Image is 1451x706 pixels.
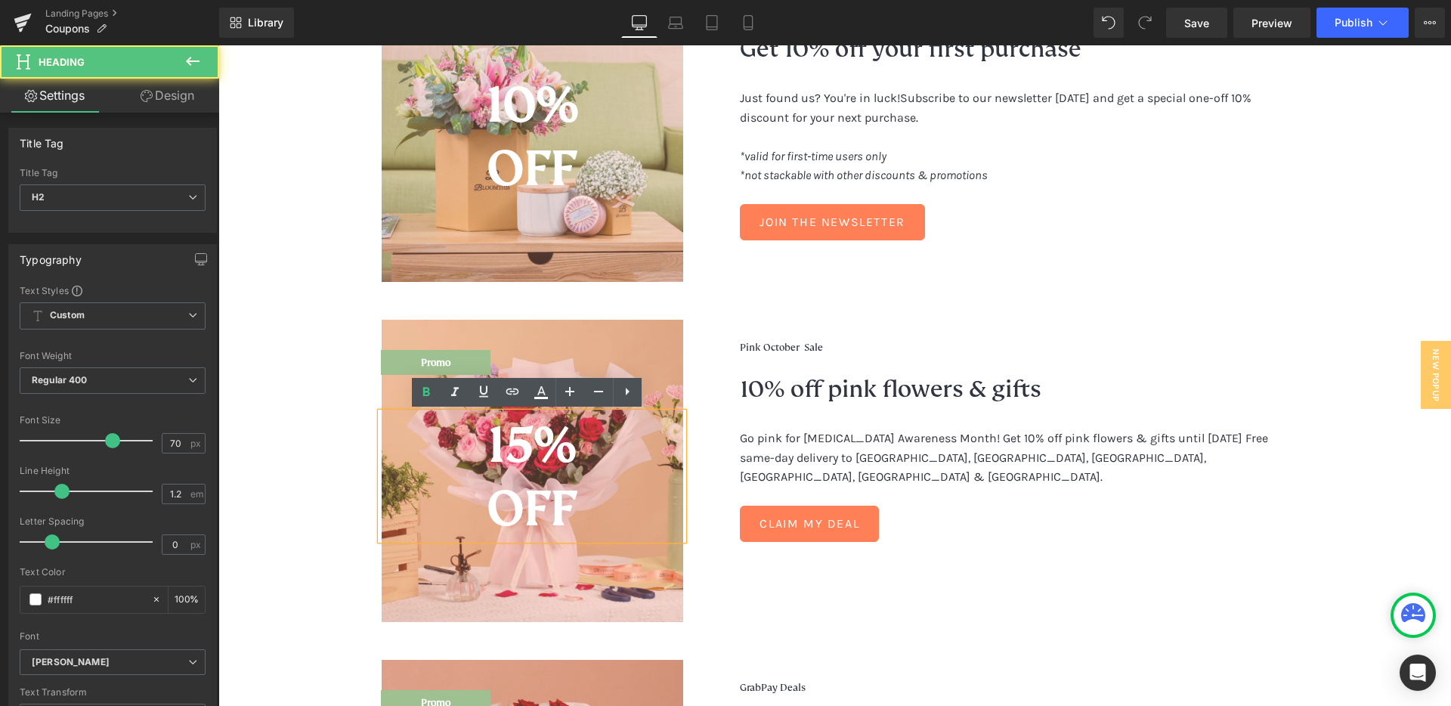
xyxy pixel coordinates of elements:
div: Font [20,631,206,642]
b: Custom [50,309,85,322]
a: Preview [1233,8,1310,38]
a: Join the Newsletter [521,159,706,195]
a: Desktop [621,8,657,38]
div: Font Size [20,415,206,426]
p: Go pink for [MEDICAL_DATA] Awareness Month! Get 10% off pink flowers & gifts until [DATE] Free sa... [521,383,1069,441]
a: Landing Pages [45,8,219,20]
button: More [1415,8,1445,38]
span: em [190,489,203,499]
span: Library [248,16,283,29]
div: % [169,587,205,613]
span: Heading [39,56,85,68]
a: Design [113,79,222,113]
div: Open Intercom Messenger [1400,655,1436,691]
a: Tablet [694,8,730,38]
span: px [190,540,203,550]
b: H2 [32,191,45,203]
button: Publish [1316,8,1409,38]
a: Mobile [730,8,766,38]
div: Text Transform [20,687,206,698]
div: Title Tag [20,129,64,150]
div: Line Height [20,466,206,476]
div: Text Styles [20,284,206,296]
div: Font Weight [20,351,206,361]
a: New Library [219,8,294,38]
b: Promo [203,311,232,324]
b: 15% [269,367,358,430]
span: Save [1184,15,1209,31]
div: Text Color [20,567,206,577]
span: Coupons [45,23,90,35]
div: Letter Spacing [20,516,206,527]
span: Join the Newsletter [541,167,686,187]
b: off [269,431,358,494]
input: Color [48,591,144,608]
span: GrabPay Deals [521,636,587,649]
span: Publish [1335,17,1372,29]
a: Laptop [657,8,694,38]
b: 10% [268,27,360,90]
b: Regular 400 [32,374,88,386]
b: off [269,91,358,153]
span: Subscribe to our newsletter [DATE] and get a special one-off 10% discount for your next purchase. [521,45,1033,79]
i: [PERSON_NAME] [32,656,110,669]
span: Preview [1251,15,1292,31]
span: px [190,438,203,448]
p: Just found us? You're in luck! [521,43,1069,82]
i: *not stackable with other discounts & promotions [521,122,769,137]
a: Claim My Deal [521,460,661,497]
button: Undo [1094,8,1124,38]
i: *valid for first-time users only [521,104,668,118]
b: Promo [203,651,232,664]
span: Claim My Deal [541,469,641,488]
button: Redo [1130,8,1160,38]
h2: 10% off pink flowers & gifts [521,322,1069,364]
div: Typography [20,245,82,266]
div: Title Tag [20,168,206,178]
span: New Popup [1202,296,1233,364]
span: Pink October Sale [521,296,605,308]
